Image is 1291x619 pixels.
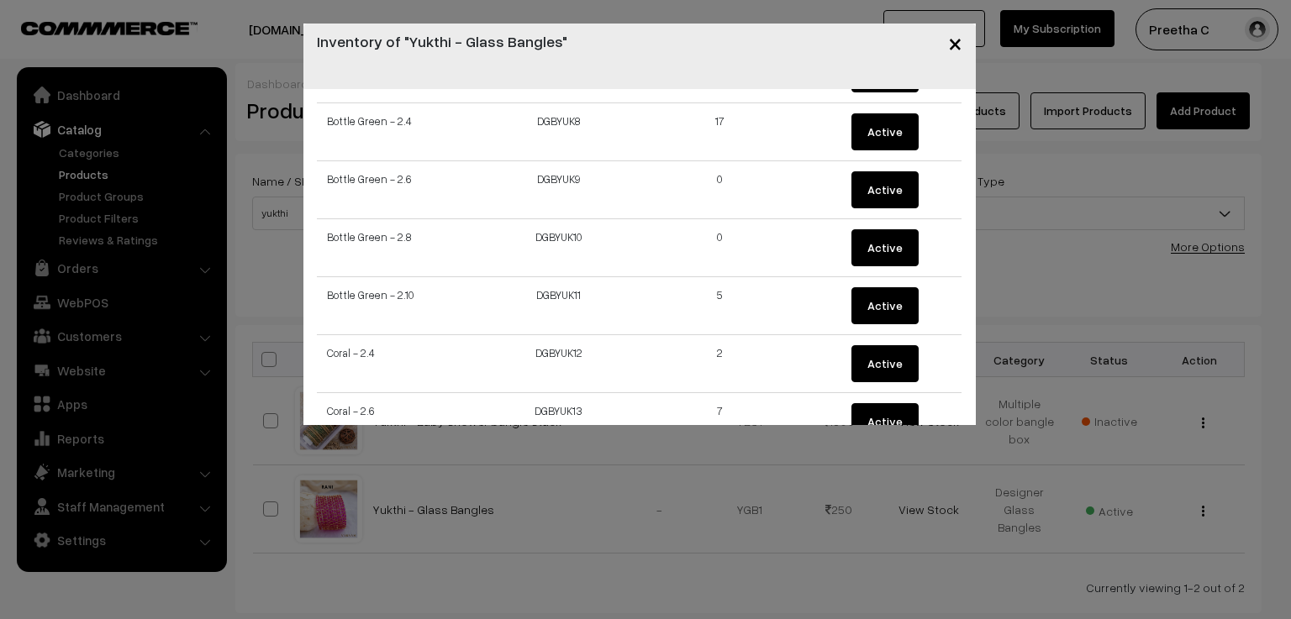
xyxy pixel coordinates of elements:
[317,335,478,393] td: Coral - 2.4
[851,345,919,382] button: Active
[948,27,962,58] span: ×
[935,17,976,69] button: Close
[851,229,919,266] button: Active
[317,219,478,277] td: Bottle Green - 2.8
[478,219,640,277] td: DGBYUK10
[640,161,801,219] td: 0
[317,277,478,335] td: Bottle Green - 2.10
[317,30,567,53] h4: Inventory of "Yukthi - Glass Bangles"
[317,393,478,451] td: Coral - 2.6
[640,335,801,393] td: 2
[851,113,919,150] button: Active
[851,287,919,324] button: Active
[640,219,801,277] td: 0
[640,393,801,451] td: 7
[478,393,640,451] td: DGBYUK13
[317,161,478,219] td: Bottle Green - 2.6
[478,161,640,219] td: DGBYUK9
[851,171,919,208] button: Active
[851,403,919,440] button: Active
[640,277,801,335] td: 5
[478,103,640,161] td: DGBYUK8
[478,335,640,393] td: DGBYUK12
[478,277,640,335] td: DGBYUK11
[640,103,801,161] td: 17
[317,103,478,161] td: Bottle Green - 2.4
